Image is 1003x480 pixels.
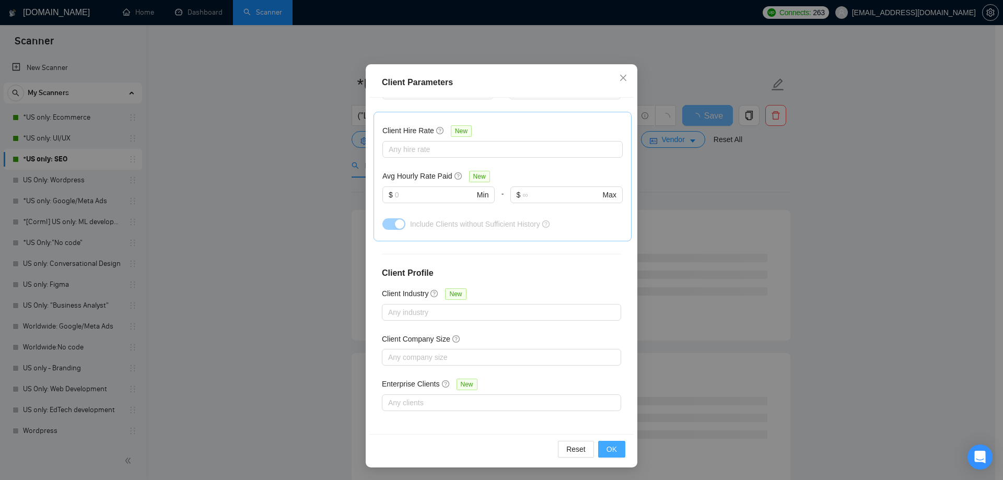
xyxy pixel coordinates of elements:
[389,189,393,201] span: $
[619,74,627,82] span: close
[430,289,439,298] span: question-circle
[566,443,586,455] span: Reset
[395,189,475,201] input: 0
[382,267,621,279] h4: Client Profile
[436,126,445,135] span: question-circle
[382,378,440,390] h5: Enterprise Clients
[542,220,550,228] span: question-circle
[517,189,521,201] span: $
[607,443,617,455] span: OK
[609,64,637,92] button: Close
[410,220,540,228] span: Include Clients without Sufficient History
[382,333,450,345] h5: Client Company Size
[454,172,463,180] span: question-circle
[558,441,594,458] button: Reset
[382,125,434,136] h5: Client Hire Rate
[495,186,510,216] div: -
[477,189,489,201] span: Min
[382,170,452,182] h5: Avg Hourly Rate Paid
[452,335,461,343] span: question-circle
[603,189,616,201] span: Max
[967,444,993,470] div: Open Intercom Messenger
[382,288,428,299] h5: Client Industry
[457,379,477,390] span: New
[382,76,621,89] div: Client Parameters
[451,125,472,137] span: New
[442,380,450,388] span: question-circle
[445,288,466,300] span: New
[469,171,490,182] span: New
[522,189,600,201] input: ∞
[598,441,625,458] button: OK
